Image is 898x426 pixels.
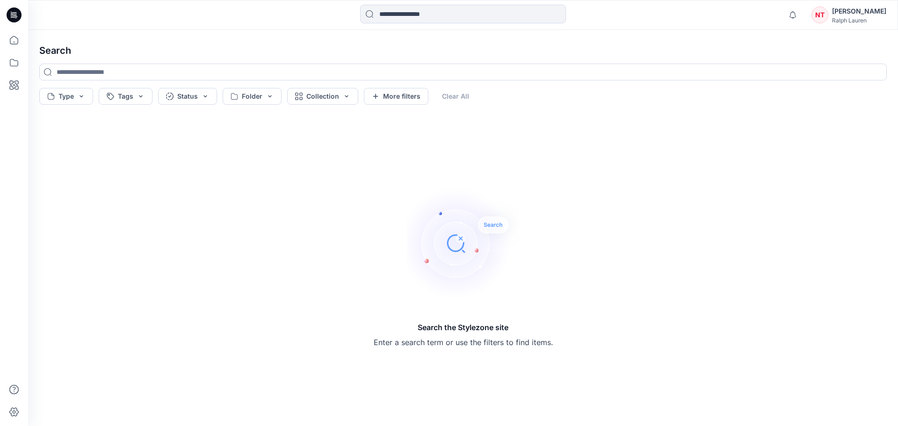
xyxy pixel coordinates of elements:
h4: Search [32,37,894,64]
div: NT [811,7,828,23]
button: Folder [223,88,282,105]
button: More filters [364,88,428,105]
p: Enter a search term or use the filters to find items. [374,337,553,348]
button: Tags [99,88,152,105]
button: Collection [287,88,358,105]
h5: Search the Stylezone site [374,322,553,333]
button: Status [158,88,217,105]
button: Type [39,88,93,105]
div: [PERSON_NAME] [832,6,886,17]
div: Ralph Lauren [832,17,886,24]
img: Search the Stylezone site [407,187,519,299]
